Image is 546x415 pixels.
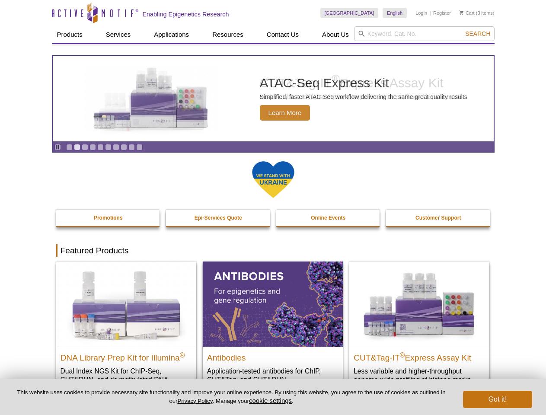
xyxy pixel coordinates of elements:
[207,367,338,384] p: Application-tested antibodies for ChIP, CUT&Tag, and CUT&RUN.
[53,56,494,141] article: CUT&Tag-IT Express Assay Kit
[143,10,229,18] h2: Enabling Epigenetics Research
[136,144,143,150] a: Go to slide 10
[386,210,491,226] a: Customer Support
[97,144,104,150] a: Go to slide 5
[89,144,96,150] a: Go to slide 4
[400,351,405,358] sup: ®
[149,26,194,43] a: Applications
[203,262,343,346] img: All Antibodies
[415,10,427,16] a: Login
[252,160,295,199] img: We Stand With Ukraine
[101,26,136,43] a: Services
[61,349,192,362] h2: DNA Library Prep Kit for Illumina
[415,215,461,221] strong: Customer Support
[430,8,431,18] li: |
[207,26,249,43] a: Resources
[260,105,310,121] span: Learn More
[128,144,135,150] a: Go to slide 9
[354,349,485,362] h2: CUT&Tag-IT Express Assay Kit
[56,244,490,257] h2: Featured Products
[105,144,112,150] a: Go to slide 6
[66,144,73,150] a: Go to slide 1
[56,210,161,226] a: Promotions
[460,8,495,18] li: (0 items)
[121,144,127,150] a: Go to slide 8
[52,26,88,43] a: Products
[207,349,338,362] h2: Antibodies
[56,262,196,401] a: DNA Library Prep Kit for Illumina DNA Library Prep Kit for Illumina® Dual Index NGS Kit for ChIP-...
[260,77,464,89] h2: CUT&Tag-IT Express Assay Kit
[311,215,345,221] strong: Online Events
[460,10,475,16] a: Cart
[249,397,292,404] button: cookie settings
[433,10,451,16] a: Register
[82,144,88,150] a: Go to slide 3
[465,30,490,37] span: Search
[262,26,304,43] a: Contact Us
[113,144,119,150] a: Go to slide 7
[354,26,495,41] input: Keyword, Cat. No.
[463,391,532,408] button: Got it!
[276,210,381,226] a: Online Events
[180,351,185,358] sup: ®
[54,144,61,150] a: Toggle autoplay
[177,398,212,404] a: Privacy Policy
[53,56,494,141] a: CUT&Tag-IT Express Assay Kit CUT&Tag-IT®Express Assay Kit Less variable and higher-throughput gen...
[320,8,379,18] a: [GEOGRAPHIC_DATA]
[349,262,489,393] a: CUT&Tag-IT® Express Assay Kit CUT&Tag-IT®Express Assay Kit Less variable and higher-throughput ge...
[166,210,271,226] a: Epi-Services Quote
[203,262,343,393] a: All Antibodies Antibodies Application-tested antibodies for ChIP, CUT&Tag, and CUT&RUN.
[332,73,339,85] sup: ®
[260,93,464,101] p: Less variable and higher-throughput genome-wide profiling of histone marks
[80,51,223,146] img: CUT&Tag-IT Express Assay Kit
[317,26,354,43] a: About Us
[460,10,463,15] img: Your Cart
[349,262,489,346] img: CUT&Tag-IT® Express Assay Kit
[463,30,493,38] button: Search
[14,389,449,405] p: This website uses cookies to provide necessary site functionality and improve your online experie...
[354,367,485,384] p: Less variable and higher-throughput genome-wide profiling of histone marks​.
[195,215,242,221] strong: Epi-Services Quote
[61,367,192,393] p: Dual Index NGS Kit for ChIP-Seq, CUT&RUN, and ds methylated DNA assays.
[94,215,123,221] strong: Promotions
[74,144,80,150] a: Go to slide 2
[383,8,407,18] a: English
[56,262,196,346] img: DNA Library Prep Kit for Illumina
